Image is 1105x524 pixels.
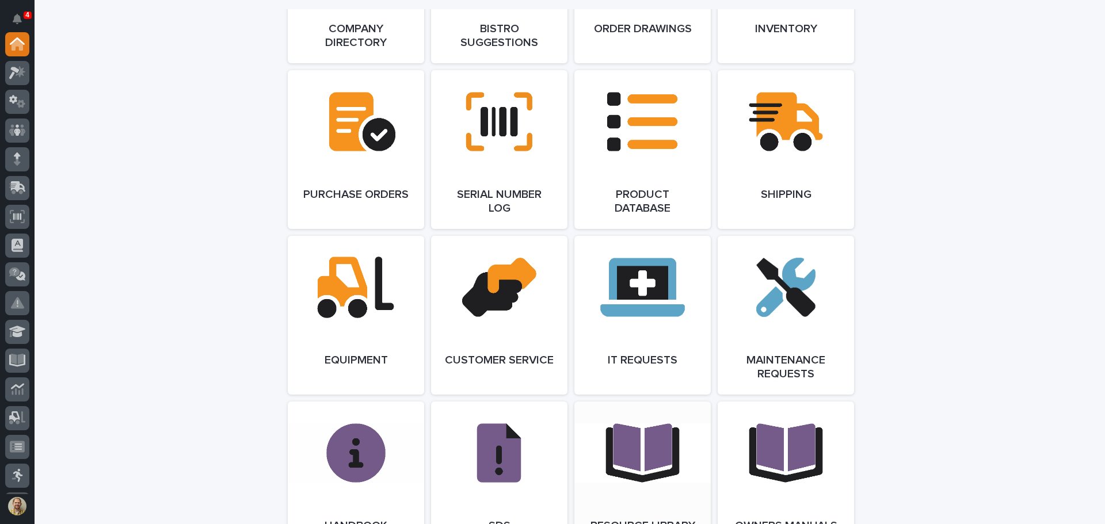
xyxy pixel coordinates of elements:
a: Customer Service [431,236,567,395]
div: Notifications4 [14,14,29,32]
a: Maintenance Requests [718,236,854,395]
a: Purchase Orders [288,70,424,229]
button: Notifications [5,7,29,31]
a: Product Database [574,70,711,229]
a: Shipping [718,70,854,229]
a: Serial Number Log [431,70,567,229]
a: Equipment [288,236,424,395]
button: users-avatar [5,494,29,518]
a: IT Requests [574,236,711,395]
p: 4 [25,11,29,19]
